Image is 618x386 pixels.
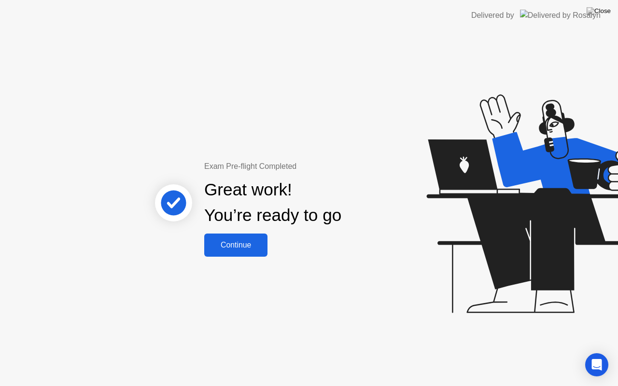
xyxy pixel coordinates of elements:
img: Close [587,7,611,15]
button: Continue [204,234,267,257]
div: Exam Pre-flight Completed [204,161,404,172]
img: Delivered by Rosalyn [520,10,601,21]
div: Delivered by [471,10,514,21]
div: Continue [207,241,265,249]
div: Open Intercom Messenger [585,353,608,376]
div: Great work! You’re ready to go [204,177,341,228]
